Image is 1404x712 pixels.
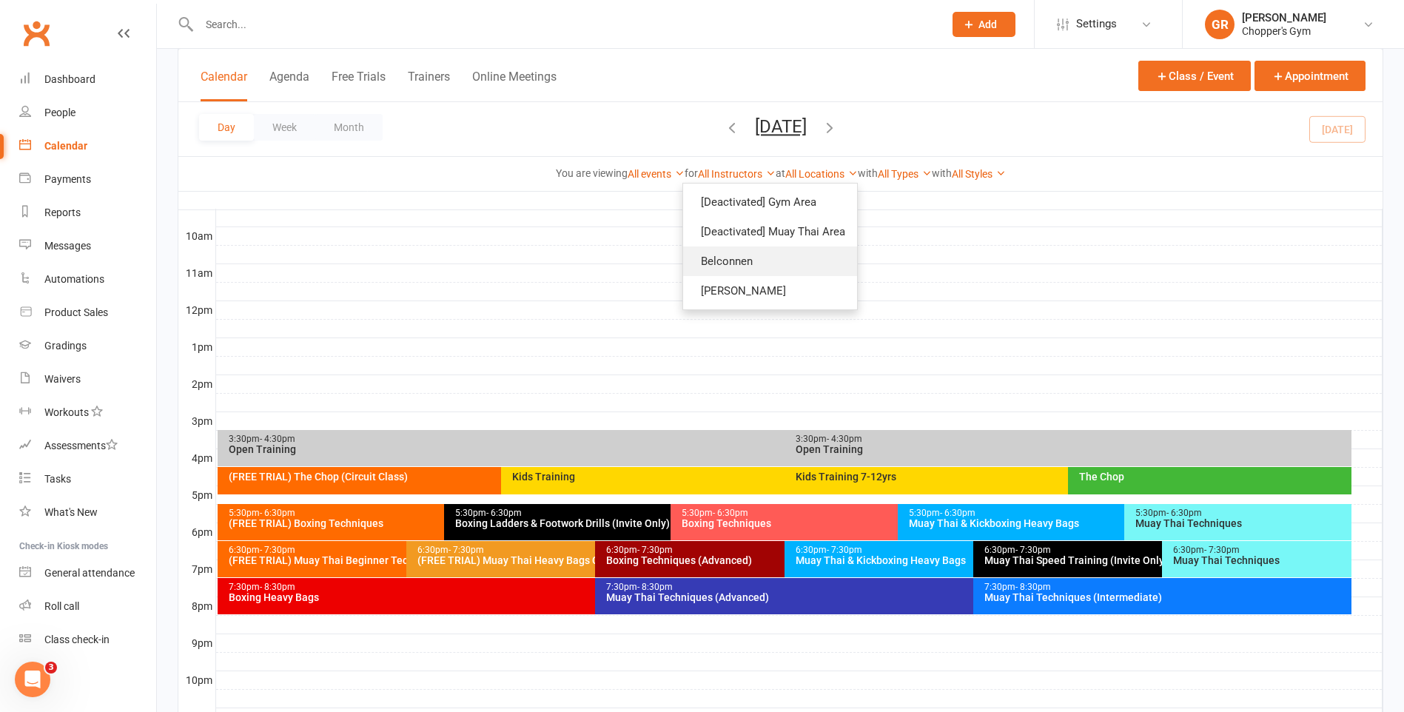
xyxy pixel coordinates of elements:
[228,471,767,482] div: (FREE TRIAL) The Chop (Circuit Class)
[683,187,857,217] a: [Deactivated] Gym Area
[44,634,110,645] div: Class check-in
[1204,545,1240,555] span: - 7:30pm
[178,263,215,282] th: 11am
[269,70,309,101] button: Agenda
[15,662,50,697] iframe: Intercom live chat
[19,363,156,396] a: Waivers
[44,406,89,418] div: Workouts
[1242,11,1326,24] div: [PERSON_NAME]
[201,70,247,101] button: Calendar
[44,273,104,285] div: Automations
[260,434,295,444] span: - 4:30pm
[795,444,1348,454] div: Open Training
[19,263,156,296] a: Automations
[44,240,91,252] div: Messages
[19,63,156,96] a: Dashboard
[19,429,156,463] a: Assessments
[605,555,955,565] div: Boxing Techniques (Advanced)
[827,434,862,444] span: - 4:30pm
[1135,508,1348,518] div: 5:30pm
[178,337,215,356] th: 1pm
[178,634,215,652] th: 9pm
[1172,545,1348,555] div: 6:30pm
[199,114,254,141] button: Day
[44,473,71,485] div: Tasks
[605,592,1333,602] div: Muay Thai Techniques (Advanced)
[785,168,858,180] a: All Locations
[178,486,215,504] th: 5pm
[628,168,685,180] a: All events
[795,545,1145,555] div: 6:30pm
[19,396,156,429] a: Workouts
[19,496,156,529] a: What's New
[19,623,156,656] a: Class kiosk mode
[1015,582,1051,592] span: - 8:30pm
[44,340,87,352] div: Gradings
[908,518,1334,528] div: Muay Thai & Kickboxing Heavy Bags
[984,592,1348,602] div: Muay Thai Techniques (Intermediate)
[795,434,1348,444] div: 3:30pm
[44,107,75,118] div: People
[978,19,997,30] span: Add
[683,246,857,276] a: Belconnen
[1254,61,1366,91] button: Appointment
[637,545,673,555] span: - 7:30pm
[952,168,1006,180] a: All Styles
[858,167,878,179] strong: with
[408,70,450,101] button: Trainers
[19,229,156,263] a: Messages
[228,582,955,592] div: 7:30pm
[511,471,1050,482] div: Kids Training
[178,412,215,430] th: 3pm
[18,15,55,52] a: Clubworx
[44,306,108,318] div: Product Sales
[1166,508,1202,518] span: - 6:30pm
[795,471,1334,482] div: Kids Training 7-12yrs
[178,300,215,319] th: 12pm
[1135,518,1348,528] div: Muay Thai Techniques
[1172,555,1348,565] div: Muay Thai Techniques
[472,70,557,101] button: Online Meetings
[681,518,1106,528] div: Boxing Techniques
[556,167,628,179] strong: You are viewing
[1242,24,1326,38] div: Chopper's Gym
[683,276,857,306] a: [PERSON_NAME]
[19,296,156,329] a: Product Sales
[315,114,383,141] button: Month
[178,375,215,393] th: 2pm
[19,163,156,196] a: Payments
[449,545,484,555] span: - 7:30pm
[44,567,135,579] div: General attendance
[228,444,1334,454] div: Open Training
[178,671,215,689] th: 10pm
[932,167,952,179] strong: with
[228,518,654,528] div: (FREE TRIAL) Boxing Techniques
[260,545,295,555] span: - 7:30pm
[254,114,315,141] button: Week
[908,508,1334,518] div: 5:30pm
[486,508,522,518] span: - 6:30pm
[1076,7,1117,41] span: Settings
[178,523,215,541] th: 6pm
[228,545,578,555] div: 6:30pm
[827,545,862,555] span: - 7:30pm
[45,662,57,674] span: 3
[44,506,98,518] div: What's New
[332,70,386,101] button: Free Trials
[984,582,1348,592] div: 7:30pm
[19,329,156,363] a: Gradings
[44,173,91,185] div: Payments
[605,582,1333,592] div: 7:30pm
[19,557,156,590] a: General attendance kiosk mode
[44,206,81,218] div: Reports
[713,508,748,518] span: - 6:30pm
[19,590,156,623] a: Roll call
[178,560,215,578] th: 7pm
[228,434,1334,444] div: 3:30pm
[1078,471,1348,482] div: The Chop
[44,73,95,85] div: Dashboard
[1138,61,1251,91] button: Class / Event
[454,508,880,518] div: 5:30pm
[1015,545,1051,555] span: - 7:30pm
[683,217,857,246] a: [Deactivated] Muay Thai Area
